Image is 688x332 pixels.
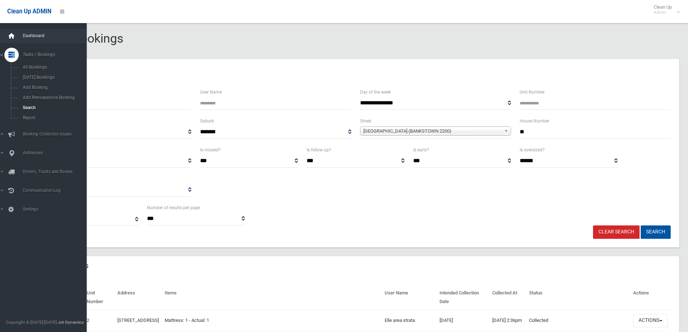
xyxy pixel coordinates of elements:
[117,318,159,323] a: [STREET_ADDRESS]
[437,310,489,331] td: [DATE]
[84,285,114,310] th: Unit Number
[360,117,371,125] label: Street
[21,33,92,38] span: Dashboard
[520,88,545,96] label: Unit Number
[413,146,429,154] label: Is early?
[21,188,92,193] span: Communication Log
[21,207,92,212] span: Settings
[200,146,221,154] label: Is missed?
[162,285,381,310] th: Items
[650,4,679,15] span: Clean Up
[630,285,671,310] th: Actions
[114,285,162,310] th: Address
[526,285,630,310] th: Status
[21,95,86,100] span: Add Retrospective Booking
[200,88,222,96] label: User Name
[520,117,549,125] label: House Number
[21,75,86,80] span: [DATE] Bookings
[147,204,200,212] label: Number of results per page
[437,285,489,310] th: Intended Collection Date
[593,225,640,239] a: Clear Search
[489,285,526,310] th: Collected At
[363,127,501,135] span: [GEOGRAPHIC_DATA] (BANKSTOWN 2200)
[58,320,84,325] strong: Jet Dynamics
[654,10,672,15] small: Admin
[6,320,57,325] span: Copyright © [DATE]-[DATE]
[489,310,526,331] td: [DATE] 2:36pm
[382,285,437,310] th: User Name
[526,310,630,331] td: Collected
[84,310,114,331] td: 2
[520,146,545,154] label: Is oversized?
[21,105,86,110] span: Search
[162,310,381,331] td: Mattress: 1 - Actual: 1
[7,8,51,15] span: Clean Up ADMIN
[21,115,86,120] span: Report
[633,314,668,327] button: Actions
[21,85,86,90] span: Add Booking
[360,88,391,96] label: Day of the week
[382,310,437,331] td: Elle area strata
[21,65,86,70] span: All Bookings
[21,52,92,57] span: Tasks / Bookings
[21,169,92,174] span: Drivers, Trucks and Routes
[200,117,214,125] label: Suburb
[21,131,92,137] span: Booking Collection Issues
[641,225,671,239] button: Search
[307,146,331,154] label: Is follow up?
[21,150,92,155] span: Addresses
